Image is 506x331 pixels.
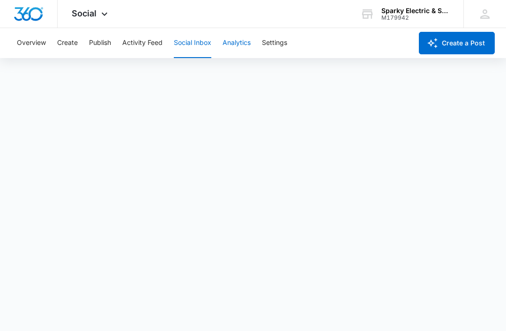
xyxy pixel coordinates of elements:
button: Social Inbox [174,28,211,58]
button: Create a Post [419,32,495,54]
button: Activity Feed [122,28,163,58]
button: Create [57,28,78,58]
button: Settings [262,28,287,58]
div: account id [381,15,450,21]
button: Overview [17,28,46,58]
div: account name [381,7,450,15]
span: Social [72,8,97,18]
button: Analytics [223,28,251,58]
button: Publish [89,28,111,58]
